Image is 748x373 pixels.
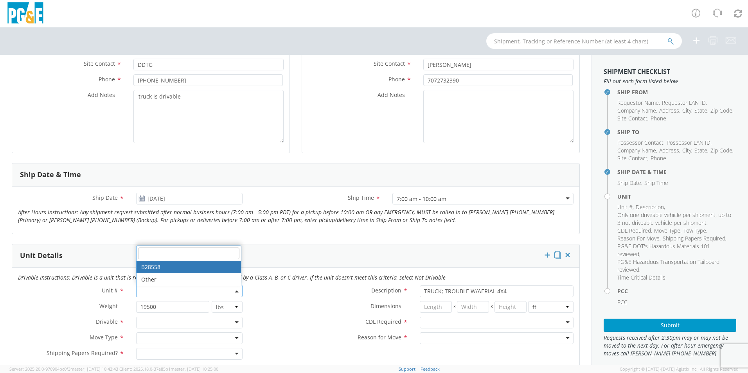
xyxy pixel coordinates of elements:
[617,179,641,186] span: Ship Date
[388,75,405,83] span: Phone
[604,319,736,332] button: Submit
[682,147,691,154] span: City
[662,99,706,106] span: Requestor LAN ID
[348,194,374,201] span: Ship Time
[636,203,665,211] li: ,
[378,91,405,99] span: Add Notes
[620,366,739,372] span: Copyright © [DATE]-[DATE] Agistix Inc., All Rights Reserved
[47,349,118,357] span: Shipping Papers Required?
[617,227,652,235] li: ,
[683,227,706,234] span: Tow Type
[137,261,241,273] li: B28558
[617,298,628,306] span: PCC
[88,91,115,99] span: Add Notes
[659,147,679,154] span: Address
[358,334,401,341] span: Reason for Move
[617,274,665,281] span: Time Critical Details
[18,274,446,281] i: Drivable Instructions: Drivable is a unit that is roadworthy and can be driven over the road by a...
[370,302,401,310] span: Dimensions
[654,227,681,235] li: ,
[617,242,734,258] li: ,
[617,154,647,162] span: Site Contact
[682,107,691,114] span: City
[617,129,736,135] h4: Ship To
[617,211,731,226] span: Only one driveable vehicle per shipment, up to 3 not driveable vehicle per shipment
[452,301,457,313] span: X
[617,99,659,106] span: Requestor Name
[682,147,692,154] li: ,
[617,147,657,154] li: ,
[617,154,649,162] li: ,
[18,208,554,224] i: After Hours Instructions: Any shipment request submitted after normal business hours (7:00 am - 5...
[617,179,642,187] li: ,
[617,235,661,242] li: ,
[617,99,660,107] li: ,
[20,252,63,260] h3: Unit Details
[457,301,489,313] input: Width
[70,366,118,372] span: master, [DATE] 10:43:43
[604,334,736,357] span: Requests received after 2:30pm may or may not be moved to the next day. For after hour emergency ...
[397,195,446,203] div: 7:00 am - 10:00 am
[617,258,719,273] span: PG&E Hazardous Transportation Tailboard reviewed
[90,334,118,341] span: Move Type
[663,235,726,242] li: ,
[374,60,405,67] span: Site Contact
[710,107,734,115] li: ,
[710,147,732,154] span: Zip Code
[119,366,218,372] span: Client: 2025.18.0-37e85b1
[365,318,401,325] span: CDL Required
[137,273,241,286] li: Other
[9,366,118,372] span: Server: 2025.20.0-970904bc0f3
[617,227,651,234] span: CDL Required
[617,147,656,154] span: Company Name
[683,227,707,235] li: ,
[171,366,218,372] span: master, [DATE] 10:25:00
[99,75,115,83] span: Phone
[617,169,736,175] h4: Ship Date & Time
[694,107,708,115] li: ,
[617,107,657,115] li: ,
[421,366,440,372] a: Feedback
[654,227,680,234] span: Move Type
[489,301,494,313] span: X
[710,147,734,154] li: ,
[92,194,118,201] span: Ship Date
[710,107,732,114] span: Zip Code
[636,203,664,211] span: Description
[399,366,415,372] a: Support
[651,115,666,122] span: Phone
[102,287,118,294] span: Unit #
[667,139,710,146] span: Possessor LAN ID
[617,203,634,211] li: ,
[6,2,45,25] img: pge-logo-06675f144f4cfa6a6814.png
[84,60,115,67] span: Site Contact
[20,171,81,179] h3: Ship Date & Time
[617,258,734,274] li: ,
[617,139,665,147] li: ,
[604,67,670,76] strong: Shipment Checklist
[617,194,736,199] h4: Unit
[694,147,707,154] span: State
[659,107,679,114] span: Address
[644,179,668,186] span: Ship Time
[617,235,660,242] span: Reason For Move
[682,107,692,115] li: ,
[617,115,649,122] li: ,
[617,139,663,146] span: Possessor Contact
[651,154,666,162] span: Phone
[604,77,736,85] span: Fill out each form listed below
[617,115,647,122] span: Site Contact
[420,301,452,313] input: Length
[617,203,633,211] span: Unit #
[617,242,710,258] span: PG&E DOT's Hazardous Materials 101 reviewed
[617,288,736,294] h4: PCC
[617,107,656,114] span: Company Name
[667,139,712,147] li: ,
[694,107,707,114] span: State
[99,302,118,310] span: Weight
[659,107,680,115] li: ,
[96,318,118,325] span: Drivable
[371,287,401,294] span: Description
[617,89,736,95] h4: Ship From
[659,147,680,154] li: ,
